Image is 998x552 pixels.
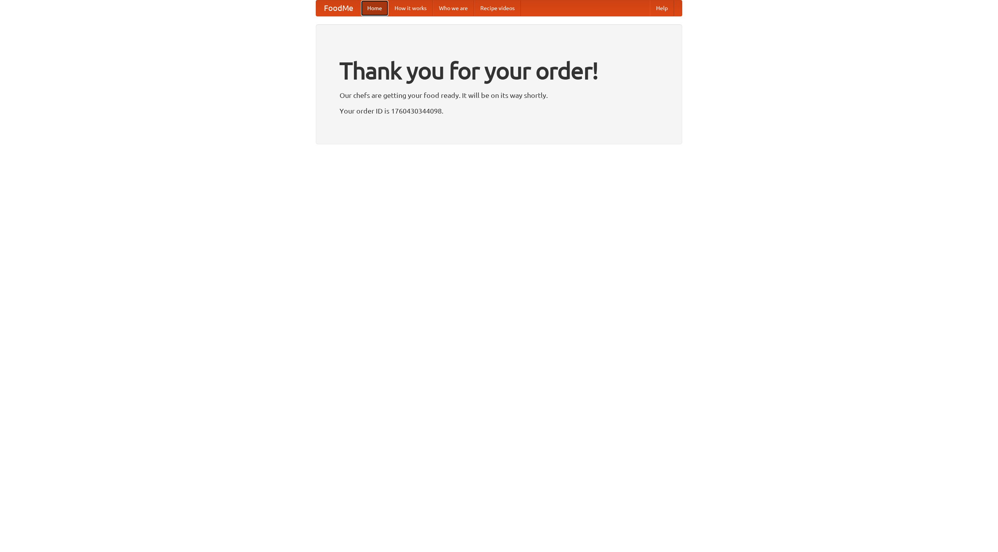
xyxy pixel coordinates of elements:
[388,0,433,16] a: How it works
[340,105,658,117] p: Your order ID is 1760430344098.
[340,89,658,101] p: Our chefs are getting your food ready. It will be on its way shortly.
[433,0,474,16] a: Who we are
[650,0,674,16] a: Help
[361,0,388,16] a: Home
[316,0,361,16] a: FoodMe
[340,52,658,89] h1: Thank you for your order!
[474,0,521,16] a: Recipe videos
